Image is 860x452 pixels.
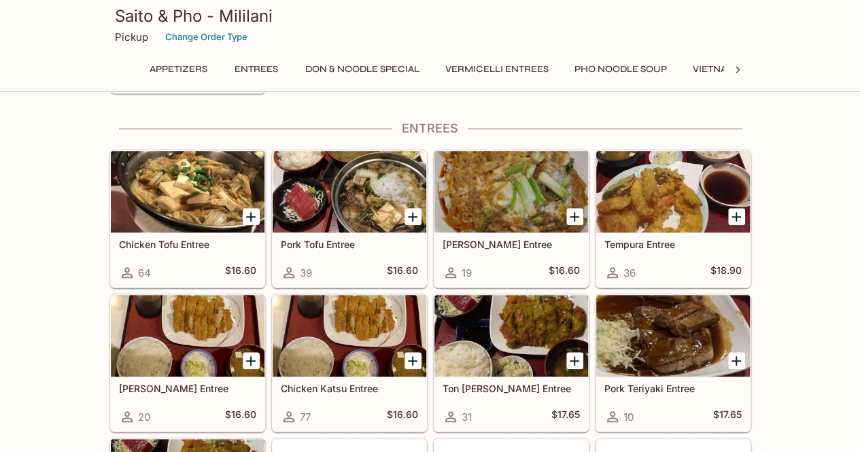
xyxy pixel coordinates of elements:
[549,264,580,281] h5: $16.60
[443,239,580,250] h5: [PERSON_NAME] Entree
[728,352,745,369] button: Add Pork Teriyaki Entree
[623,266,636,279] span: 36
[142,60,215,79] button: Appetizers
[138,411,150,423] span: 20
[596,151,750,232] div: Tempura Entree
[281,383,418,394] h5: Chicken Katsu Entree
[566,208,583,225] button: Add Katsu Tama Entree
[226,60,287,79] button: Entrees
[273,151,426,232] div: Pork Tofu Entree
[438,60,556,79] button: Vermicelli Entrees
[462,266,472,279] span: 19
[405,208,422,225] button: Add Pork Tofu Entree
[405,352,422,369] button: Add Chicken Katsu Entree
[273,295,426,377] div: Chicken Katsu Entree
[713,408,742,425] h5: $17.65
[567,60,674,79] button: Pho Noodle Soup
[728,208,745,225] button: Add Tempura Entree
[111,151,264,232] div: Chicken Tofu Entree
[115,31,148,44] p: Pickup
[596,294,751,432] a: Pork Teriyaki Entree10$17.65
[272,150,427,288] a: Pork Tofu Entree39$16.60
[281,239,418,250] h5: Pork Tofu Entree
[225,408,256,425] h5: $16.60
[243,352,260,369] button: Add Ton Katsu Entree
[111,295,264,377] div: Ton Katsu Entree
[443,383,580,394] h5: Ton [PERSON_NAME] Entree
[387,264,418,281] h5: $16.60
[596,295,750,377] div: Pork Teriyaki Entree
[110,294,265,432] a: [PERSON_NAME] Entree20$16.60
[225,264,256,281] h5: $16.60
[243,208,260,225] button: Add Chicken Tofu Entree
[387,408,418,425] h5: $16.60
[159,27,254,48] button: Change Order Type
[434,151,588,232] div: Katsu Tama Entree
[685,60,829,79] button: Vietnamese Sandwiches
[298,60,427,79] button: Don & Noodle Special
[604,383,742,394] h5: Pork Teriyaki Entree
[434,295,588,377] div: Ton Katsu Curry Entree
[138,266,151,279] span: 64
[115,5,746,27] h3: Saito & Pho - Mililani
[119,383,256,394] h5: [PERSON_NAME] Entree
[710,264,742,281] h5: $18.90
[300,411,311,423] span: 77
[300,266,312,279] span: 39
[551,408,580,425] h5: $17.65
[434,150,589,288] a: [PERSON_NAME] Entree19$16.60
[434,294,589,432] a: Ton [PERSON_NAME] Entree31$17.65
[119,239,256,250] h5: Chicken Tofu Entree
[462,411,472,423] span: 31
[623,411,634,423] span: 10
[272,294,427,432] a: Chicken Katsu Entree77$16.60
[566,352,583,369] button: Add Ton Katsu Curry Entree
[596,150,751,288] a: Tempura Entree36$18.90
[109,121,751,136] h4: Entrees
[604,239,742,250] h5: Tempura Entree
[110,150,265,288] a: Chicken Tofu Entree64$16.60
